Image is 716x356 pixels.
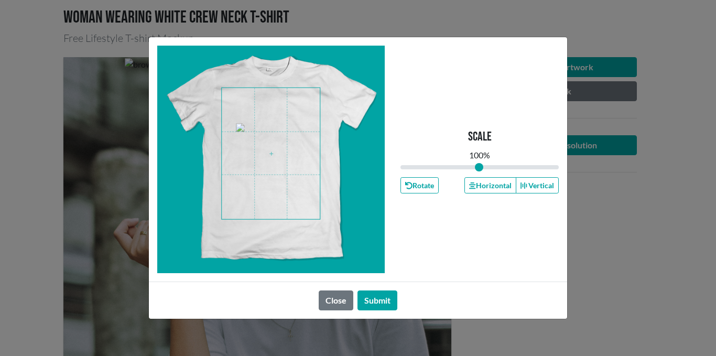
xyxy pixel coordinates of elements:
[319,290,353,310] button: Close
[516,177,559,193] button: Vertical
[469,149,490,161] div: 100 %
[468,130,492,145] p: Scale
[400,177,439,193] button: Rotate
[357,290,397,310] button: Submit
[464,177,516,193] button: Horizontal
